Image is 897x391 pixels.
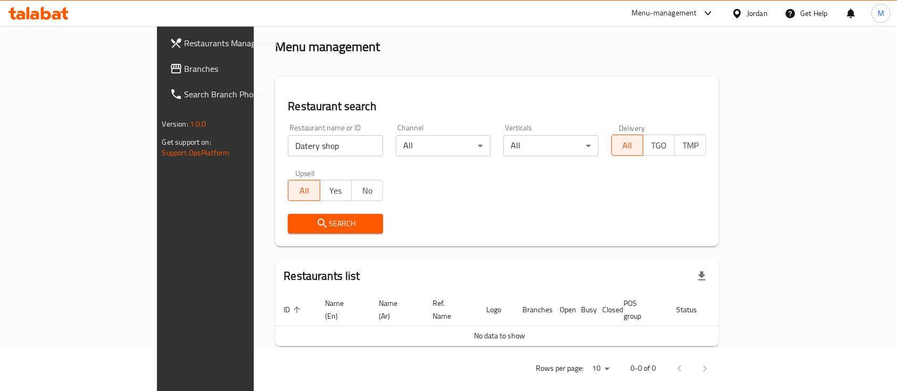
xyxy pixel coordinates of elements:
[503,135,599,156] div: All
[161,56,307,81] a: Branches
[288,214,383,234] button: Search
[616,138,639,153] span: All
[396,135,491,156] div: All
[611,135,643,156] button: All
[433,297,465,322] span: Ref. Name
[190,117,206,131] span: 1.0.0
[185,37,298,49] span: Restaurants Management
[747,7,768,19] div: Jordan
[619,124,645,131] label: Delivery
[288,135,383,156] input: Search for restaurant name or ID..
[572,294,594,326] th: Busy
[325,183,347,198] span: Yes
[275,294,760,346] table: enhanced table
[284,268,360,284] h2: Restaurants list
[288,180,320,201] button: All
[185,88,298,101] span: Search Branch Phone
[296,217,375,230] span: Search
[293,183,315,198] span: All
[514,294,551,326] th: Branches
[288,98,706,114] h2: Restaurant search
[185,62,298,75] span: Branches
[594,294,615,326] th: Closed
[624,297,655,322] span: POS group
[275,38,380,55] h2: Menu management
[379,297,411,322] span: Name (Ar)
[536,362,584,375] p: Rows per page:
[161,30,307,56] a: Restaurants Management
[356,183,379,198] span: No
[647,138,670,153] span: TGO
[643,135,675,156] button: TGO
[284,303,304,316] span: ID
[676,303,711,316] span: Status
[295,169,315,177] label: Upsell
[878,7,884,19] span: M
[588,361,613,377] div: Rows per page:
[679,138,702,153] span: TMP
[551,294,572,326] th: Open
[325,297,358,322] span: Name (En)
[162,135,211,149] span: Get support on:
[474,329,525,343] span: No data to show
[689,263,715,289] div: Export file
[632,7,697,20] div: Menu-management
[478,294,514,326] th: Logo
[161,81,307,107] a: Search Branch Phone
[351,180,383,201] button: No
[162,117,188,131] span: Version:
[320,180,352,201] button: Yes
[674,135,706,156] button: TMP
[162,146,230,160] a: Support.OpsPlatform
[630,362,656,375] p: 0-0 of 0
